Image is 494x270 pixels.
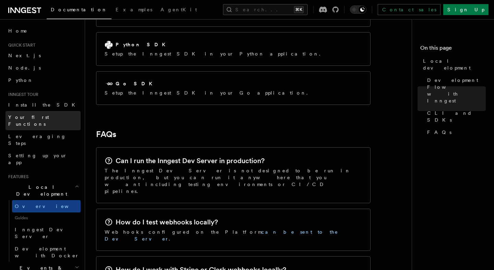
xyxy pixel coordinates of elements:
[12,212,81,223] span: Guides
[12,200,81,212] a: Overview
[5,74,81,86] a: Python
[105,89,312,96] p: Setup the Inngest SDK in your Go application.
[5,42,35,48] span: Quick start
[424,126,486,138] a: FAQs
[8,27,27,34] span: Home
[156,2,201,19] a: AgentKit
[424,107,486,126] a: CLI and SDKs
[96,130,116,139] a: FAQs
[96,71,370,105] a: Go SDKSetup the Inngest SDK in your Go application.
[8,153,67,165] span: Setting up your app
[8,77,33,83] span: Python
[424,74,486,107] a: Development Flow with Inngest
[116,217,218,227] h2: How do I test webhooks locally?
[15,227,73,239] span: Inngest Dev Server
[8,65,41,71] span: Node.js
[105,50,325,57] p: Setup the Inngest SDK in your Python application.
[96,32,370,66] a: Python SDKSetup the Inngest SDK in your Python application.
[5,92,38,97] span: Inngest tour
[427,129,451,136] span: FAQs
[5,111,81,130] a: Your first Functions
[378,4,440,15] a: Contact sales
[443,4,489,15] a: Sign Up
[116,80,156,87] h2: Go SDK
[420,55,486,74] a: Local development
[5,99,81,111] a: Install the SDK
[8,114,49,127] span: Your first Functions
[8,53,41,58] span: Next.js
[12,243,81,262] a: Development with Docker
[5,200,81,262] div: Local Development
[51,7,107,12] span: Documentation
[105,167,362,195] p: The Inngest Dev Server is not designed to be run in production, but you can run it anywhere that ...
[5,181,81,200] button: Local Development
[116,156,264,165] h2: Can I run the Inngest Dev Server in production?
[5,49,81,62] a: Next.js
[161,7,197,12] span: AgentKit
[105,229,362,242] p: Webhooks configured on the Platform .
[5,130,81,149] a: Leveraging Steps
[423,58,486,71] span: Local development
[5,184,75,197] span: Local Development
[47,2,111,19] a: Documentation
[116,41,169,48] h2: Python SDK
[15,246,79,258] span: Development with Docker
[12,223,81,243] a: Inngest Dev Server
[5,25,81,37] a: Home
[116,7,152,12] span: Examples
[111,2,156,19] a: Examples
[105,229,338,242] a: can be sent to the Dev Server
[15,204,85,209] span: Overview
[8,134,66,146] span: Leveraging Steps
[427,77,486,104] span: Development Flow with Inngest
[420,44,486,55] h4: On this page
[350,5,366,14] button: Toggle dark mode
[5,174,28,180] span: Features
[5,62,81,74] a: Node.js
[294,6,304,13] kbd: ⌘K
[427,110,486,123] span: CLI and SDKs
[8,102,79,108] span: Install the SDK
[223,4,308,15] button: Search...⌘K
[5,149,81,169] a: Setting up your app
